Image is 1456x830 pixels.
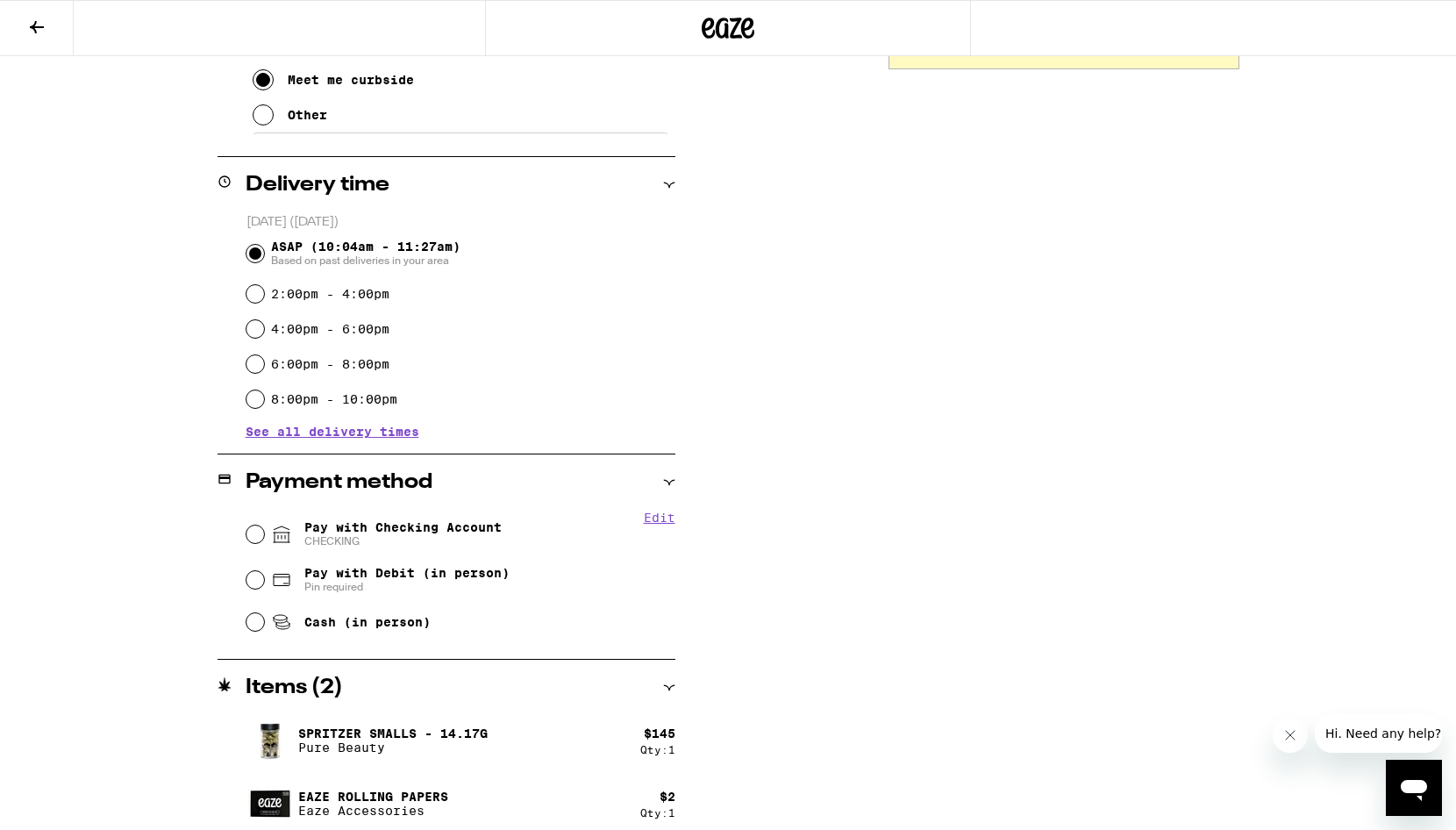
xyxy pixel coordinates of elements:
[660,790,675,804] div: $ 2
[298,804,448,818] p: Eaze Accessories
[246,779,295,828] img: Eaze Rolling Papers
[298,741,488,755] p: Pure Beauty
[298,726,488,741] p: Spritzer Smalls - 14.17g
[640,744,675,755] div: Qty: 1
[271,322,389,336] label: 4:00pm - 6:00pm
[644,726,675,741] div: $ 145
[271,357,389,371] label: 6:00pm - 8:00pm
[253,97,327,132] button: Other
[1315,714,1442,753] iframe: Message from company
[246,426,419,438] button: See all delivery times
[288,73,414,87] div: Meet me curbside
[288,108,327,122] div: Other
[304,566,510,580] span: Pay with Debit (in person)
[246,472,432,493] h2: Payment method
[304,520,502,548] span: Pay with Checking Account
[1386,760,1442,816] iframe: Button to launch messaging window
[271,287,389,301] label: 2:00pm - 4:00pm
[644,511,675,525] button: Edit
[304,580,510,594] span: Pin required
[271,392,397,406] label: 8:00pm - 10:00pm
[1273,718,1308,753] iframe: Close message
[246,677,343,698] h2: Items ( 2 )
[253,62,414,97] button: Meet me curbside
[304,615,431,629] span: Cash (in person)
[246,214,675,231] p: [DATE] ([DATE])
[271,240,460,268] span: ASAP (10:04am - 11:27am)
[304,534,502,548] span: CHECKING
[271,254,460,268] span: Based on past deliveries in your area
[298,790,448,804] p: Eaze Rolling Papers
[246,175,389,196] h2: Delivery time
[246,716,295,765] img: Spritzer Smalls - 14.17g
[640,807,675,819] div: Qty: 1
